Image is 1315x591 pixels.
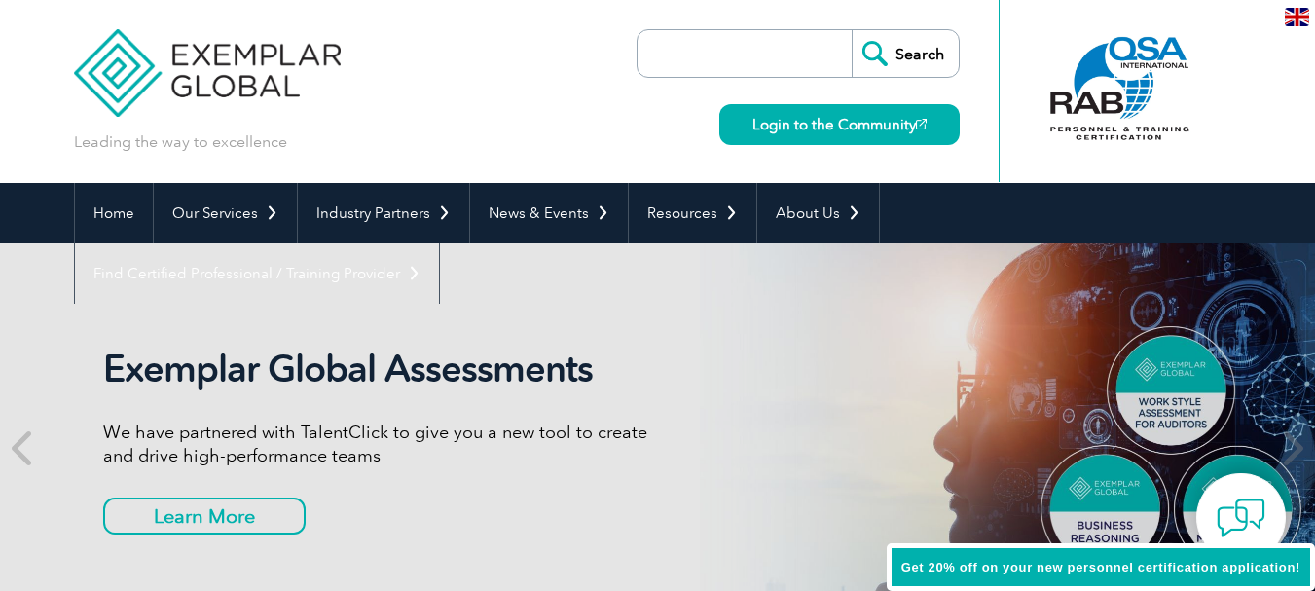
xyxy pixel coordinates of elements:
[75,183,153,243] a: Home
[103,421,658,467] p: We have partnered with TalentClick to give you a new tool to create and drive high-performance teams
[852,30,959,77] input: Search
[154,183,297,243] a: Our Services
[298,183,469,243] a: Industry Partners
[1285,8,1309,26] img: en
[470,183,628,243] a: News & Events
[103,498,306,535] a: Learn More
[75,243,439,304] a: Find Certified Professional / Training Provider
[1217,494,1265,542] img: contact-chat.png
[629,183,756,243] a: Resources
[74,131,287,153] p: Leading the way to excellence
[719,104,960,145] a: Login to the Community
[757,183,879,243] a: About Us
[901,560,1300,574] span: Get 20% off on your new personnel certification application!
[916,119,927,129] img: open_square.png
[103,347,658,391] h2: Exemplar Global Assessments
